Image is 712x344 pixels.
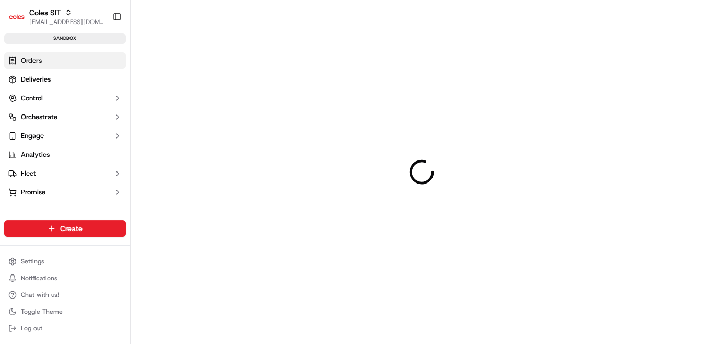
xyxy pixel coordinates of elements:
span: Toggle Theme [21,307,63,316]
button: Control [4,90,126,107]
div: Favorites [4,209,126,226]
button: Chat with us! [4,288,126,302]
div: sandbox [4,33,126,44]
span: Create [60,223,83,234]
span: Notifications [21,274,57,282]
span: Fleet [21,169,36,178]
button: Orchestrate [4,109,126,125]
span: Chat with us! [21,291,59,299]
a: Deliveries [4,71,126,88]
span: Promise [21,188,45,197]
span: Deliveries [21,75,51,84]
a: Orders [4,52,126,69]
button: Coles SIT [29,7,61,18]
img: Coles SIT [8,8,25,25]
span: Log out [21,324,42,332]
button: Toggle Theme [4,304,126,319]
span: Analytics [21,150,50,159]
span: Control [21,94,43,103]
button: Notifications [4,271,126,285]
span: Engage [21,131,44,141]
span: Settings [21,257,44,266]
button: Promise [4,184,126,201]
span: Orders [21,56,42,65]
button: Log out [4,321,126,336]
button: Coles SITColes SIT[EMAIL_ADDRESS][DOMAIN_NAME] [4,4,108,29]
button: Engage [4,128,126,144]
a: Analytics [4,146,126,163]
button: Fleet [4,165,126,182]
button: Create [4,220,126,237]
button: Settings [4,254,126,269]
button: [EMAIL_ADDRESS][DOMAIN_NAME] [29,18,104,26]
span: Orchestrate [21,112,57,122]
